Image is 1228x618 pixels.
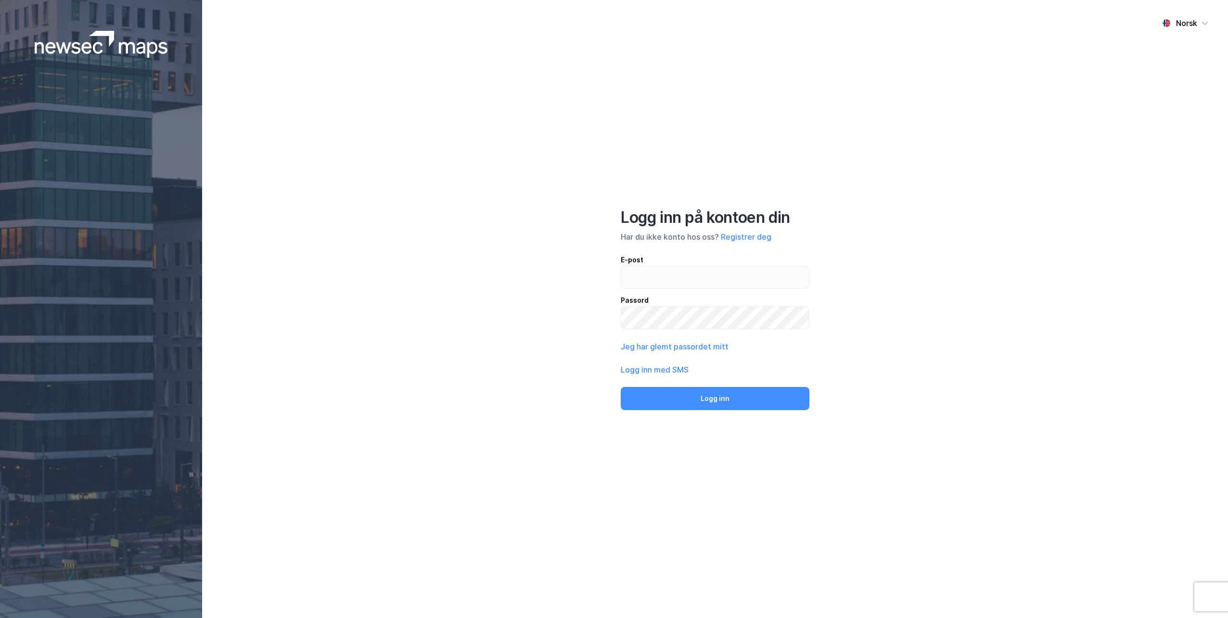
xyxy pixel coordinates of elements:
img: logoWhite.bf58a803f64e89776f2b079ca2356427.svg [35,31,168,58]
div: Har du ikke konto hos oss? [621,231,809,243]
div: Norsk [1176,17,1197,29]
div: E-post [621,254,809,266]
button: Registrer deg [721,231,771,243]
div: Logg inn på kontoen din [621,208,809,227]
div: Passord [621,295,809,306]
button: Logg inn med SMS [621,364,689,375]
button: Logg inn [621,387,809,410]
button: Jeg har glemt passordet mitt [621,341,729,352]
